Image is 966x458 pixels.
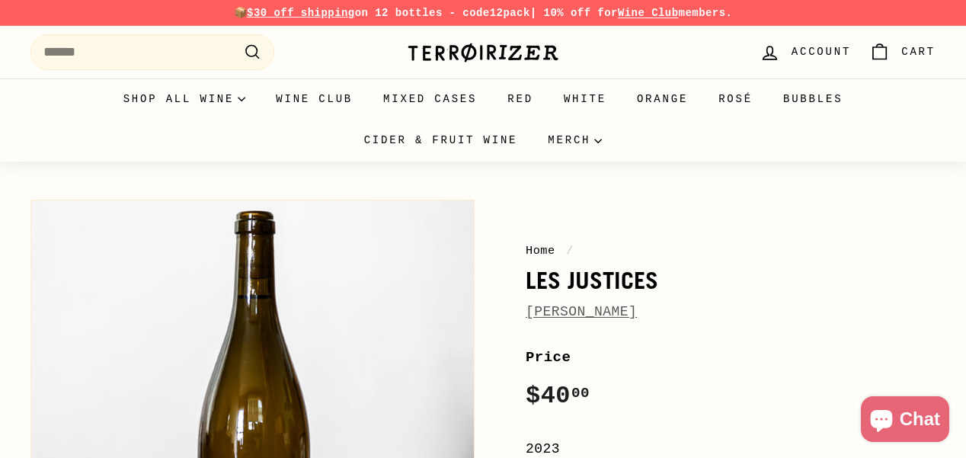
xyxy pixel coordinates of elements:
span: $30 off shipping [247,7,355,19]
inbox-online-store-chat: Shopify online store chat [856,396,954,446]
a: Red [492,78,549,120]
a: Home [526,244,555,258]
summary: Merch [533,120,617,161]
summary: Shop all wine [108,78,261,120]
a: Mixed Cases [368,78,492,120]
nav: breadcrumbs [526,242,936,260]
a: White [549,78,622,120]
strong: 12pack [490,7,530,19]
a: Wine Club [261,78,368,120]
a: [PERSON_NAME] [526,304,637,319]
sup: 00 [571,385,590,402]
span: $40 [526,382,590,410]
a: Wine Club [618,7,679,19]
span: / [562,244,577,258]
a: Account [750,30,860,75]
a: Orange [622,78,703,120]
a: Cider & Fruit Wine [349,120,533,161]
span: Account [792,43,851,60]
a: Cart [860,30,945,75]
span: Cart [901,43,936,60]
label: Price [526,346,936,369]
a: Bubbles [768,78,858,120]
p: 📦 on 12 bottles - code | 10% off for members. [30,5,936,21]
h1: Les Justices [526,267,936,293]
a: Rosé [703,78,768,120]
